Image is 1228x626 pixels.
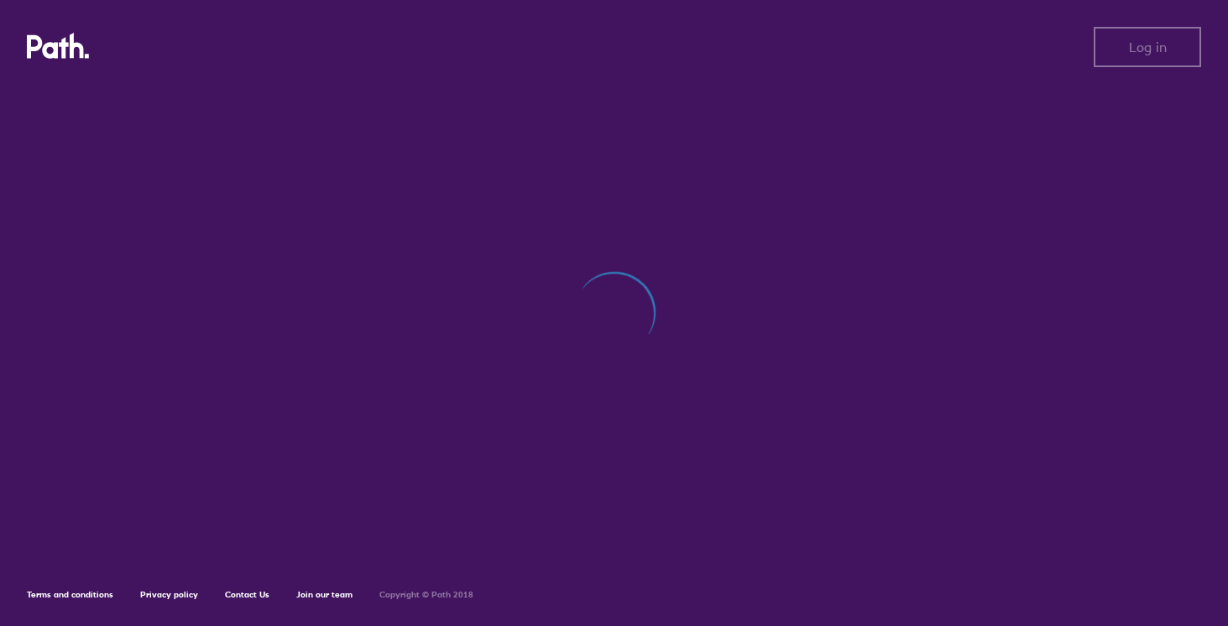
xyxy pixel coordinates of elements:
h6: Copyright © Path 2018 [379,590,473,600]
a: Join our team [296,589,353,600]
a: Contact Us [225,589,269,600]
a: Privacy policy [140,589,198,600]
a: Terms and conditions [27,589,113,600]
span: Log in [1129,39,1167,55]
button: Log in [1094,27,1201,67]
